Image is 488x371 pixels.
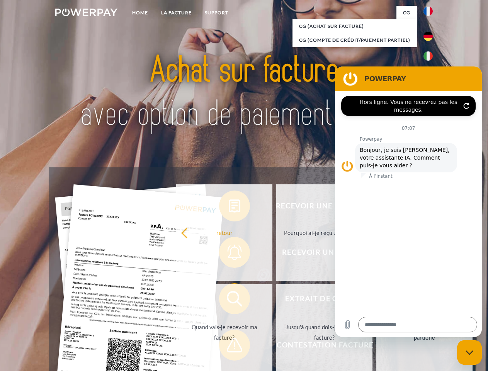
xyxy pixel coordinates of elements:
[292,33,417,47] a: CG (Compte de crédit/paiement partiel)
[126,6,155,20] a: Home
[198,6,235,20] a: Support
[335,66,482,337] iframe: Fenêtre de messagerie
[423,32,433,41] img: de
[55,9,117,16] img: logo-powerpay-white.svg
[292,19,417,33] a: CG (achat sur facture)
[155,6,198,20] a: LA FACTURE
[181,227,268,238] div: retour
[396,6,417,20] a: CG
[457,340,482,365] iframe: Bouton de lancement de la fenêtre de messagerie, conversation en cours
[423,51,433,61] img: it
[281,322,368,343] div: Jusqu'à quand dois-je payer ma facture?
[281,227,368,238] div: Pourquoi ai-je reçu une facture?
[181,322,268,343] div: Quand vais-je recevoir ma facture?
[423,7,433,16] img: fr
[74,37,414,148] img: title-powerpay_fr.svg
